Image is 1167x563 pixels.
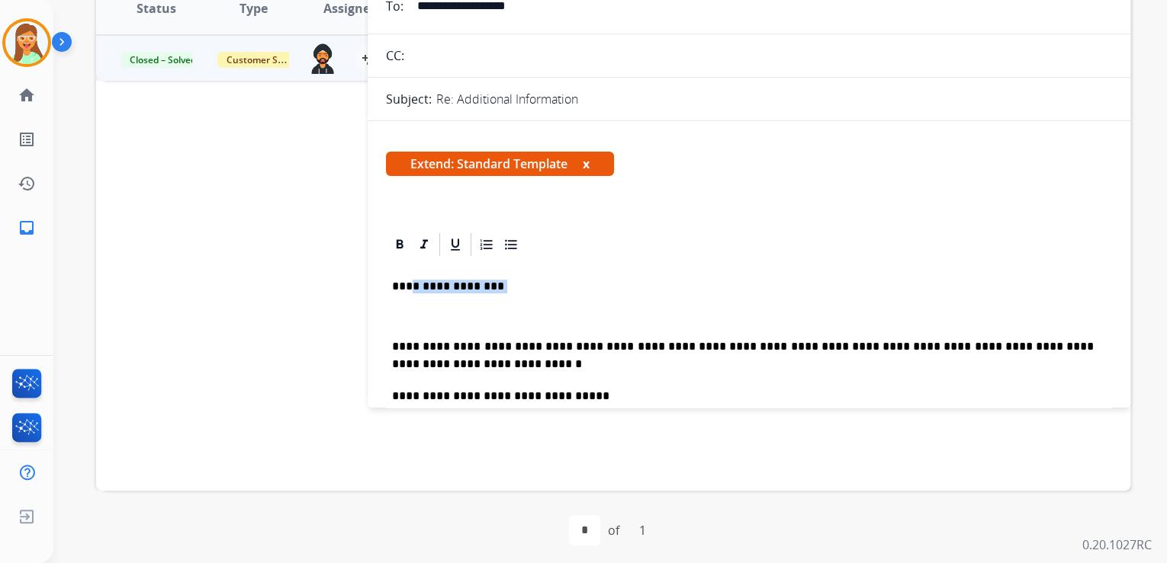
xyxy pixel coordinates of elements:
button: x [583,155,590,173]
mat-icon: home [18,86,36,104]
div: Ordered List [475,233,498,256]
span: Customer Support [217,52,317,68]
div: Bold [388,233,411,256]
mat-icon: list_alt [18,130,36,149]
p: Re: Additional Information [436,90,578,108]
p: 0.20.1027RC [1082,536,1152,554]
div: of [608,521,619,539]
p: Subject: [386,90,432,108]
span: Extend: Standard Template [386,152,614,176]
mat-icon: person_add [362,50,380,68]
mat-icon: inbox [18,219,36,237]
img: agent-avatar [308,43,337,74]
mat-icon: history [18,174,36,193]
div: Italic [413,233,436,256]
div: Bullet List [500,233,522,256]
div: Underline [444,233,467,256]
div: 1 [627,515,658,545]
img: avatar [5,21,48,64]
span: Closed – Solved [121,52,205,68]
p: CC: [386,46,404,65]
